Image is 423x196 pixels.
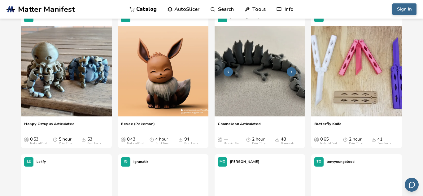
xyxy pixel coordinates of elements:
[59,142,72,145] div: Print Time
[218,121,261,131] a: Chameleon Articulated
[127,142,144,145] div: Material Cost
[316,160,321,164] span: TO
[392,3,416,15] button: Sign In
[184,142,198,145] div: Downloads
[37,159,46,165] p: Le4fy
[372,137,376,142] span: Downloads
[314,137,319,142] span: Average Cost
[87,137,101,145] div: 53
[18,5,75,14] span: Matter Manifest
[118,25,208,118] a: Eevee (Pokemon)
[314,121,342,131] a: Butterfly Knife
[59,137,72,145] div: 5 hour
[275,137,279,142] span: Downloads
[155,142,169,145] div: Print Time
[30,142,47,145] div: Material Cost
[349,137,363,145] div: 2 hour
[81,137,86,142] span: Downloads
[24,137,28,142] span: Average Cost
[184,137,198,145] div: 94
[53,137,57,142] span: Average Print Time
[281,137,294,145] div: 48
[405,178,419,192] button: Send feedback via email
[252,137,266,145] div: 2 hour
[133,159,148,165] p: igranatik
[320,142,337,145] div: Material Cost
[127,137,144,145] div: 0.43
[30,137,47,145] div: 0.53
[150,137,154,142] span: Average Print Time
[224,142,240,145] div: Material Cost
[24,121,75,131] a: Happy Octupus Articulated
[27,160,31,164] span: LE
[230,159,259,165] p: [PERSON_NAME]
[155,137,169,145] div: 4 hour
[121,137,125,142] span: Average Cost
[124,160,128,164] span: IG
[377,137,391,145] div: 41
[343,137,347,142] span: Average Print Time
[349,142,363,145] div: Print Time
[87,142,101,145] div: Downloads
[118,26,208,116] img: Eevee (Pokemon)
[178,137,183,142] span: Downloads
[377,142,391,145] div: Downloads
[252,142,266,145] div: Print Time
[121,121,155,131] a: Eevee (Pokemon)
[320,137,337,145] div: 0.65
[327,159,355,165] p: tonyyoungblood
[224,137,228,142] span: —
[246,137,251,142] span: Average Print Time
[218,137,222,142] span: Average Cost
[220,160,225,164] span: MO
[281,142,294,145] div: Downloads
